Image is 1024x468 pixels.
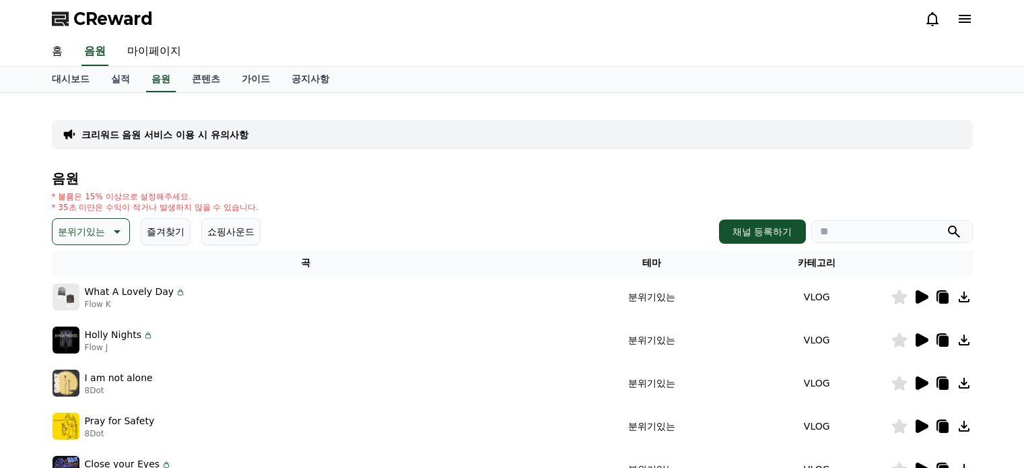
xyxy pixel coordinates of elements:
p: 분위기있는 [58,222,105,241]
span: CReward [73,8,153,30]
a: 대시보드 [41,67,100,92]
td: VLOG [743,405,891,448]
img: music [53,327,79,354]
img: music [53,370,79,397]
a: 음원 [81,38,108,66]
p: Flow J [85,342,154,353]
td: 분위기있는 [560,362,743,405]
button: 채널 등록하기 [719,220,805,244]
td: 분위기있는 [560,405,743,448]
a: 크리워드 음원 서비스 이용 시 유의사항 [81,128,248,141]
p: Pray for Safety [85,414,155,428]
img: music [53,283,79,310]
a: 음원 [146,67,176,92]
p: Flow K [85,299,186,310]
td: VLOG [743,362,891,405]
p: 8Dot [85,385,153,396]
a: 콘텐츠 [181,67,231,92]
a: 실적 [100,67,141,92]
img: music [53,413,79,440]
button: 쇼핑사운드 [201,218,261,245]
p: * 볼륨은 15% 이상으로 설정해주세요. [52,191,259,202]
button: 즐겨찾기 [141,218,191,245]
th: 곡 [52,250,561,275]
p: I am not alone [85,371,153,385]
a: 홈 [41,38,73,66]
td: 분위기있는 [560,319,743,362]
p: 8Dot [85,428,155,439]
h4: 음원 [52,171,973,186]
th: 테마 [560,250,743,275]
button: 분위기있는 [52,218,130,245]
p: What A Lovely Day [85,285,174,299]
td: VLOG [743,275,891,319]
a: 가이드 [231,67,281,92]
td: VLOG [743,319,891,362]
a: 마이페이지 [116,38,192,66]
p: Holly Nights [85,328,142,342]
a: CReward [52,8,153,30]
p: * 35초 미만은 수익이 적거나 발생하지 않을 수 있습니다. [52,202,259,213]
th: 카테고리 [743,250,891,275]
a: 공지사항 [281,67,340,92]
td: 분위기있는 [560,275,743,319]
